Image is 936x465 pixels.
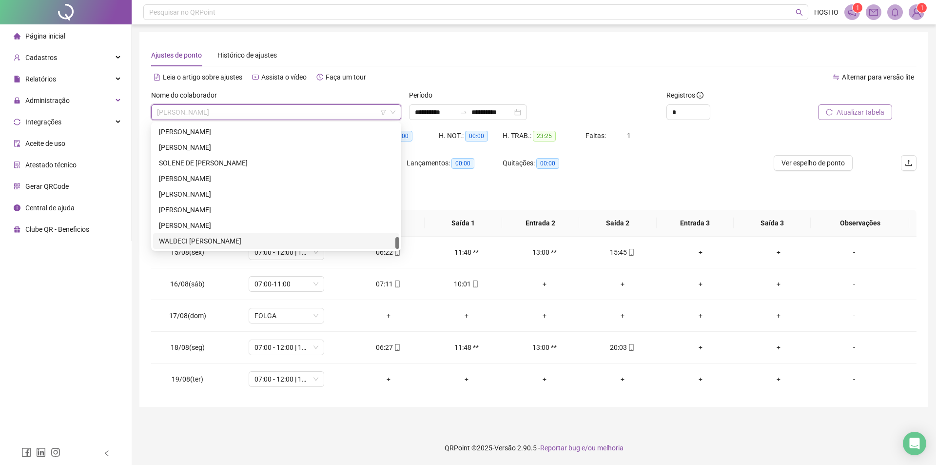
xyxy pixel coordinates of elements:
div: - [825,279,883,289]
span: mail [869,8,878,17]
span: Aceite de uso [25,140,65,147]
div: 07:11 [357,279,420,289]
span: reload [826,109,833,116]
span: left [103,450,110,457]
div: SOLANGE RONDO PINTO [153,140,399,155]
button: Ver espelho de ponto [774,155,853,171]
div: + [591,310,654,321]
span: sync [14,119,20,125]
div: + [669,310,732,321]
span: file-text [154,74,160,81]
span: filter [380,109,386,115]
div: [PERSON_NAME] [159,126,393,137]
span: info-circle [14,204,20,211]
div: + [591,279,654,289]
div: WALDECI MACEDO FEITOSA [153,233,399,249]
span: Histórico de ajustes [217,51,277,59]
span: Cadastros [25,54,57,61]
span: Assista o vídeo [261,73,307,81]
div: SHEILA MARIA GOMES FERNANDES [153,124,399,140]
span: mobile [627,344,635,351]
div: 15:45 [591,247,654,258]
span: 18/08(seg) [171,344,205,351]
div: Open Intercom Messenger [903,432,926,455]
div: Quitações: [503,158,598,169]
span: bell [891,8,899,17]
span: Registros [666,90,703,101]
div: - [825,310,883,321]
span: 15/08(sex) [171,248,204,256]
div: + [357,374,420,384]
span: Clube QR - Beneficios [25,225,89,233]
div: THIAGO MATHEUS DALBEM DE SOUZA [153,171,399,186]
span: info-circle [697,92,703,99]
div: SOLENE DE SOUZA GOMES DO NASCIMENTO [153,155,399,171]
th: Observações [811,210,909,237]
div: SOLENE DE [PERSON_NAME] [159,158,393,168]
span: Página inicial [25,32,65,40]
span: mobile [393,249,401,256]
span: swap [833,74,839,81]
div: VITORIA LUIZA DE ANDRADE LIMA GALEAZZI [153,218,399,233]
span: Ver espelho de ponto [781,158,845,168]
div: + [513,374,576,384]
div: HE 3: [375,130,439,142]
span: Faltas: [585,132,607,140]
span: user-add [14,54,20,61]
span: 07:00 - 12:00 | 13:00 - 16:10 [254,245,318,260]
span: 1 [856,4,859,11]
div: 10:01 [435,279,498,289]
div: [PERSON_NAME] [159,189,393,200]
span: 07:00 - 12:00 | 13:00 - 16:10 [254,372,318,386]
span: upload [905,159,913,167]
span: Atestado técnico [25,161,77,169]
span: mobile [471,281,479,287]
span: to [460,108,468,116]
span: 1 [627,132,631,140]
span: down [390,109,396,115]
span: Integrações [25,118,61,126]
div: - [825,247,883,258]
span: mobile [393,344,401,351]
span: search [796,9,803,16]
span: 00:00 [536,158,559,169]
div: Lançamentos: [407,158,502,169]
span: 1 [920,4,924,11]
span: FOLGA [254,308,318,323]
div: VANEZA DE SOUZA LIMA [153,202,399,218]
span: Observações [819,218,901,228]
div: + [747,374,810,384]
th: Entrada 3 [657,210,734,237]
span: facebook [21,447,31,457]
span: swap-right [460,108,468,116]
th: Saída 1 [425,210,502,237]
button: Atualizar tabela [818,104,892,120]
span: mobile [393,281,401,287]
div: + [747,247,810,258]
span: 07:00 - 12:00 | 13:00 - 16:10 [254,340,318,355]
span: qrcode [14,183,20,190]
span: 00:00 [465,131,488,142]
span: 23:25 [533,131,556,142]
div: H. NOT.: [439,130,503,142]
footer: QRPoint © 2025 - 2.90.5 - [132,431,936,465]
span: HOSTIO [814,7,838,18]
span: Atualizar tabela [837,107,884,118]
sup: Atualize o seu contato no menu Meus Dados [917,3,927,13]
img: 41758 [909,5,924,20]
label: Nome do colaborador [151,90,223,101]
div: + [747,310,810,321]
div: + [669,374,732,384]
span: Relatórios [25,75,56,83]
span: home [14,33,20,40]
span: youtube [252,74,259,81]
th: Entrada 2 [502,210,579,237]
div: [PERSON_NAME] [159,204,393,215]
div: + [435,310,498,321]
span: 00:00 [451,158,474,169]
span: 07:00-11:00 [254,277,318,291]
div: + [513,310,576,321]
div: + [357,310,420,321]
span: MARIA PEREGRINA PEREIRA DA SILVA GAMA [157,105,395,120]
span: solution [14,162,20,168]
